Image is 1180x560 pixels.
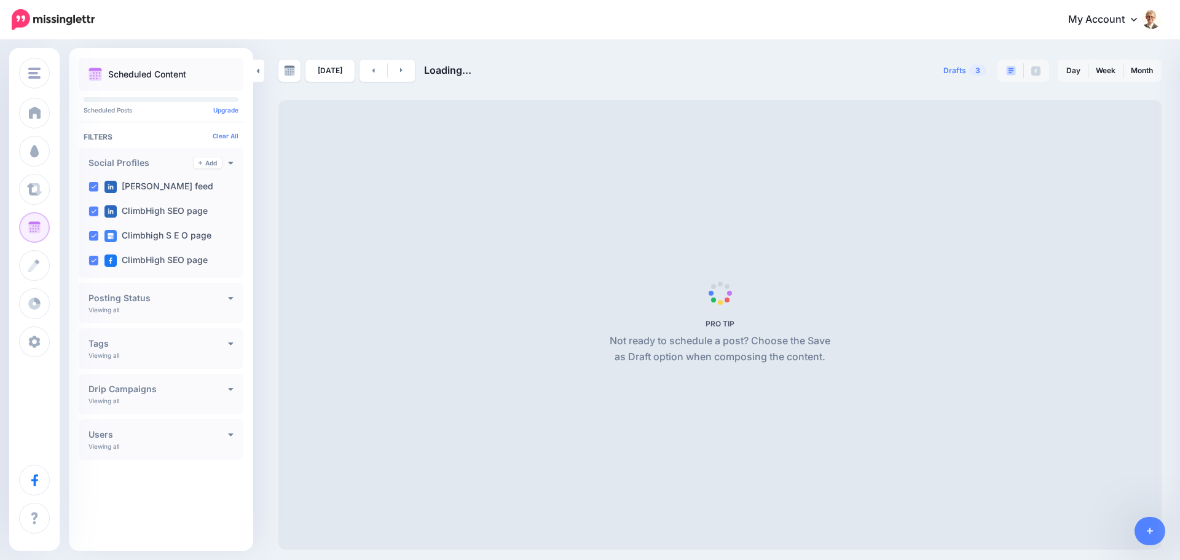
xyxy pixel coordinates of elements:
a: Week [1088,61,1123,81]
p: Viewing all [88,397,119,404]
img: paragraph-boxed.png [1006,66,1016,76]
span: 3 [969,65,986,76]
p: Viewing all [88,352,119,359]
img: Missinglettr [12,9,95,30]
h4: Drip Campaigns [88,385,228,393]
label: [PERSON_NAME] feed [104,181,213,193]
span: Drafts [943,67,966,74]
h4: Posting Status [88,294,228,302]
img: google_business-square.png [104,230,117,242]
h4: Users [88,430,228,439]
h4: Filters [84,132,238,141]
img: menu.png [28,68,41,79]
a: Clear All [213,132,238,140]
img: facebook-square.png [104,254,117,267]
a: [DATE] [305,60,355,82]
img: linkedin-square.png [104,181,117,193]
p: Scheduled Posts [84,107,238,113]
img: linkedin-square.png [104,205,117,218]
img: calendar-grey-darker.png [284,65,295,76]
label: ClimbHigh SEO page [104,205,208,218]
h5: PRO TIP [605,319,835,328]
p: Viewing all [88,443,119,450]
p: Scheduled Content [108,70,186,79]
label: Climbhigh S E O page [104,230,211,242]
a: Month [1123,61,1160,81]
img: calendar.png [88,68,102,81]
p: Not ready to schedule a post? Choose the Save as Draft option when composing the content. [605,333,835,365]
h4: Tags [88,339,228,348]
a: Add [194,157,222,168]
span: Loading... [424,64,471,76]
p: Viewing all [88,306,119,314]
img: facebook-grey-square.png [1031,66,1040,76]
label: ClimbHigh SEO page [104,254,208,267]
a: Day [1059,61,1088,81]
a: My Account [1056,5,1162,35]
h4: Social Profiles [88,159,194,167]
a: Drafts3 [936,60,994,82]
a: Upgrade [213,106,238,114]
